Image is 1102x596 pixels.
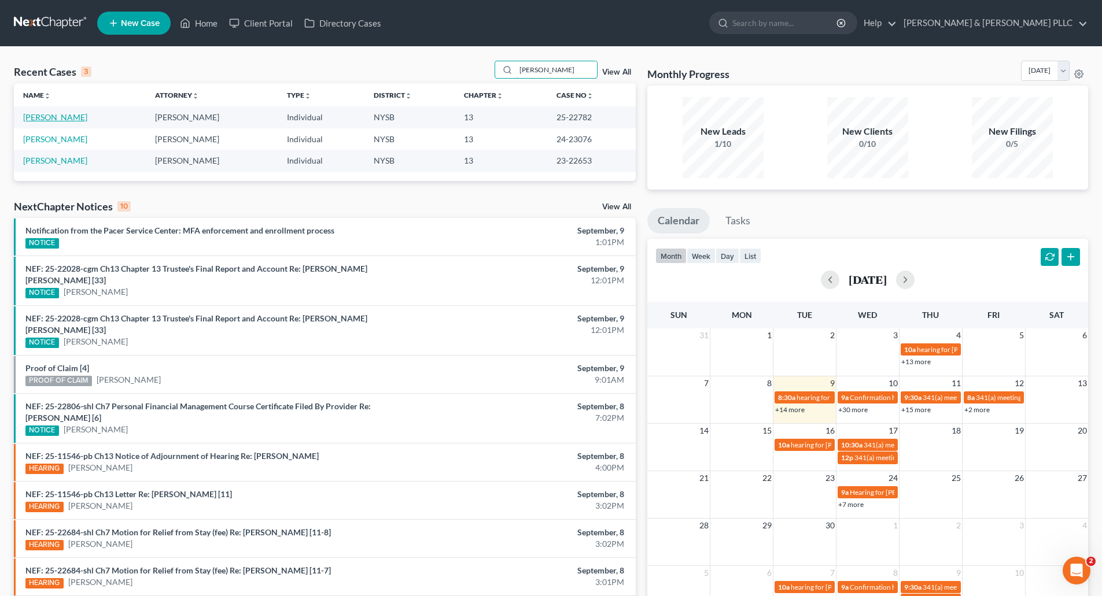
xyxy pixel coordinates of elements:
i: unfold_more [304,92,311,99]
td: [PERSON_NAME] [146,106,278,128]
td: 23-22653 [547,150,636,171]
span: hearing for [PERSON_NAME] & [PERSON_NAME] [797,393,947,402]
td: NYSB [364,150,455,171]
a: [PERSON_NAME] & [PERSON_NAME] PLLC [898,13,1088,34]
span: 5 [1018,328,1025,342]
div: NOTICE [25,238,59,249]
a: [PERSON_NAME] [64,286,128,298]
span: 341(a) meeting for [PERSON_NAME] [976,393,1088,402]
div: New Clients [827,125,908,138]
span: 4 [955,328,962,342]
span: 9a [841,393,849,402]
a: NEF: 25-11546-pb Ch13 Notice of Adjournment of Hearing Re: [PERSON_NAME] [25,451,319,461]
td: Individual [278,150,364,171]
span: 9:30a [904,393,922,402]
td: NYSB [364,106,455,128]
a: Typeunfold_more [287,91,311,99]
span: 11 [950,376,962,390]
div: 4:00PM [432,462,624,473]
span: Sun [670,310,687,320]
a: Help [858,13,897,34]
span: hearing for [PERSON_NAME] [PERSON_NAME] [917,345,1062,354]
div: September, 9 [432,362,624,374]
span: 25 [950,471,962,485]
a: NEF: 25-22028-cgm Ch13 Chapter 13 Trustee's Final Report and Account Re: [PERSON_NAME] [PERSON_NA... [25,313,367,335]
td: 24-23076 [547,128,636,150]
span: 7 [829,566,836,580]
span: 23 [824,471,836,485]
a: Chapterunfold_more [464,91,503,99]
span: 8 [892,566,899,580]
i: unfold_more [587,92,594,99]
span: 8a [967,393,975,402]
a: Case Nounfold_more [556,91,594,99]
h2: [DATE] [849,273,887,286]
span: 24 [887,471,899,485]
span: 21 [698,471,710,485]
span: hearing for [PERSON_NAME] [791,583,880,591]
span: 28 [698,519,710,532]
span: 29 [761,519,773,532]
a: Directory Cases [298,13,387,34]
span: Mon [732,310,752,320]
a: +13 more [901,357,931,366]
div: 1:01PM [432,236,624,248]
span: 27 [1077,471,1088,485]
span: 10a [778,583,790,591]
a: Nameunfold_more [23,91,51,99]
a: Attorneyunfold_more [155,91,199,99]
span: 9 [829,376,836,390]
div: September, 9 [432,313,624,324]
div: September, 8 [432,527,624,538]
button: month [655,248,687,264]
div: Recent Cases [14,65,91,79]
td: [PERSON_NAME] [146,128,278,150]
span: 3 [892,328,899,342]
div: 12:01PM [432,275,624,286]
span: Thu [922,310,939,320]
span: 14 [698,424,710,438]
a: NEF: 25-22684-shl Ch7 Motion for Relief from Stay (fee) Re: [PERSON_NAME] [11-7] [25,565,331,575]
div: 3:01PM [432,576,624,588]
i: unfold_more [496,92,503,99]
span: 2 [829,328,836,342]
a: Tasks [715,208,761,234]
button: day [716,248,739,264]
a: NEF: 25-11546-pb Ch13 Letter Re: [PERSON_NAME] [11] [25,489,232,499]
div: HEARING [25,578,64,588]
div: New Filings [972,125,1053,138]
a: [PERSON_NAME] [68,500,132,512]
span: Tue [797,310,812,320]
span: 18 [950,424,962,438]
div: HEARING [25,464,64,474]
span: 341(a) meeting for [PERSON_NAME] [864,440,975,449]
span: 2 [955,519,962,532]
a: NEF: 25-22028-cgm Ch13 Chapter 13 Trustee's Final Report and Account Re: [PERSON_NAME] [PERSON_NA... [25,264,367,285]
span: 341(a) meeting for [PERSON_NAME] [923,393,1034,402]
div: NOTICE [25,338,59,348]
div: HEARING [25,540,64,550]
a: [PERSON_NAME] [23,134,87,144]
div: September, 9 [432,225,624,236]
span: hearing for [PERSON_NAME] [791,440,880,449]
span: 12p [841,453,853,462]
a: +15 more [901,405,931,414]
div: NextChapter Notices [14,199,131,213]
button: list [739,248,761,264]
div: September, 9 [432,263,624,275]
a: +30 more [838,405,868,414]
span: 10 [887,376,899,390]
a: [PERSON_NAME] [64,424,128,435]
span: 341(a) meeting for [PERSON_NAME] [854,453,966,462]
div: 12:01PM [432,324,624,336]
div: September, 8 [432,401,624,412]
span: 22 [761,471,773,485]
td: [PERSON_NAME] [146,150,278,171]
td: 25-22782 [547,106,636,128]
span: 6 [1081,328,1088,342]
span: 10:30a [841,440,863,449]
a: +7 more [838,500,864,509]
div: September, 8 [432,565,624,576]
span: Hearing for [PERSON_NAME] [850,488,940,497]
iframe: Intercom live chat [1063,557,1090,584]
